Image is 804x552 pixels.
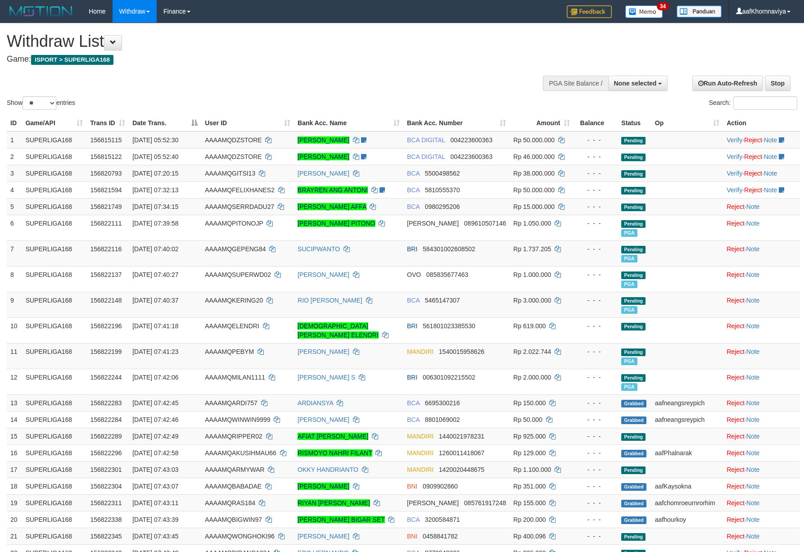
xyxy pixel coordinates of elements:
[90,297,122,304] span: 156822148
[90,483,122,490] span: 156822304
[90,466,122,473] span: 156822301
[439,466,484,473] span: Copy 1420020448675 to clipboard
[7,165,22,181] td: 3
[727,516,745,523] a: Reject
[23,96,56,110] select: Showentries
[746,245,760,253] a: Note
[723,428,800,444] td: ·
[22,240,87,266] td: SUPERLIGA168
[90,170,122,177] span: 156820793
[90,374,122,381] span: 156822244
[727,433,745,440] a: Reject
[90,399,122,407] span: 156822283
[129,115,201,131] th: Date Trans.: activate to sort column descending
[764,153,777,160] a: Note
[577,465,614,474] div: - - -
[723,343,800,369] td: ·
[621,416,646,424] span: Grabbed
[764,186,777,194] a: Note
[727,483,745,490] a: Reject
[651,478,723,494] td: aafKaysokna
[22,369,87,394] td: SUPERLIGA168
[727,449,745,457] a: Reject
[727,186,742,194] a: Verify
[407,416,420,423] span: BCA
[90,136,122,144] span: 156815115
[727,153,742,160] a: Verify
[31,55,113,65] span: ISPORT > SUPERLIGA168
[513,399,546,407] span: Rp 150.000
[746,203,760,210] a: Note
[423,374,475,381] span: Copy 006301092215502 to clipboard
[298,483,349,490] a: [PERSON_NAME]
[205,153,262,160] span: AAAAMQDZSTORE
[425,399,460,407] span: Copy 6695300216 to clipboard
[621,255,637,262] span: Marked by aafromsomean
[205,245,266,253] span: AAAAMQGEPENG84
[513,186,555,194] span: Rp 50.000.000
[132,322,178,330] span: [DATE] 07:41:18
[513,374,551,381] span: Rp 2.000.000
[132,203,178,210] span: [DATE] 07:34:15
[577,152,614,161] div: - - -
[727,136,742,144] a: Verify
[132,153,178,160] span: [DATE] 05:52:40
[577,219,614,228] div: - - -
[407,449,434,457] span: MANDIRI
[407,136,445,144] span: BCA DIGITAL
[298,245,340,253] a: SUCIPWANTO
[22,428,87,444] td: SUPERLIGA168
[22,317,87,343] td: SUPERLIGA168
[746,433,760,440] a: Note
[577,415,614,424] div: - - -
[205,466,265,473] span: AAAAMQARMYWAR
[298,322,379,339] a: [DEMOGRAPHIC_DATA][PERSON_NAME] ELENDRI
[692,76,763,91] a: Run Auto-Refresh
[298,533,349,540] a: [PERSON_NAME]
[513,220,551,227] span: Rp 1.050.000
[7,369,22,394] td: 12
[90,220,122,227] span: 156822111
[744,186,762,194] a: Reject
[426,271,468,278] span: Copy 085835677463 to clipboard
[205,399,257,407] span: AAAAMQARDI757
[727,297,745,304] a: Reject
[22,444,87,461] td: SUPERLIGA168
[723,240,800,266] td: ·
[621,374,646,382] span: Pending
[298,220,375,227] a: [PERSON_NAME] PITONO
[746,516,760,523] a: Note
[22,215,87,240] td: SUPERLIGA168
[7,240,22,266] td: 7
[132,483,178,490] span: [DATE] 07:43:07
[7,131,22,149] td: 1
[727,499,745,507] a: Reject
[577,482,614,491] div: - - -
[567,5,612,18] img: Feedback.jpg
[205,449,276,457] span: AAAAMQAKUSIHMAU66
[727,271,745,278] a: Reject
[7,198,22,215] td: 5
[132,297,178,304] span: [DATE] 07:40:37
[205,271,271,278] span: AAAAMQSUPERWD02
[90,348,122,355] span: 156822199
[298,348,349,355] a: [PERSON_NAME]
[513,203,555,210] span: Rp 15.000.000
[621,204,646,211] span: Pending
[727,348,745,355] a: Reject
[7,148,22,165] td: 2
[746,297,760,304] a: Note
[727,170,742,177] a: Verify
[727,203,745,210] a: Reject
[407,203,420,210] span: BCA
[7,266,22,292] td: 8
[744,170,762,177] a: Reject
[7,115,22,131] th: ID
[746,533,760,540] a: Note
[298,466,358,473] a: OKKY HANDRIANTO
[22,411,87,428] td: SUPERLIGA168
[577,202,614,211] div: - - -
[723,292,800,317] td: ·
[621,281,637,288] span: Marked by aafphoenmanit
[723,266,800,292] td: ·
